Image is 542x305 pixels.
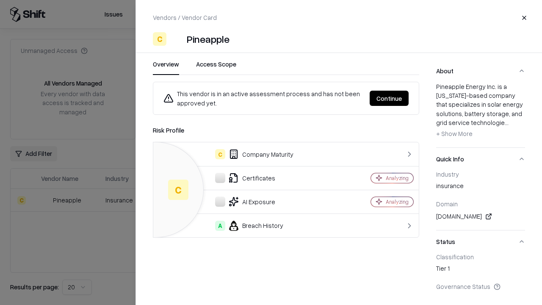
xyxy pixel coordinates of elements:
button: Status [436,230,525,253]
div: [DOMAIN_NAME] [436,211,525,222]
div: About [436,82,525,147]
div: Analyzing [386,198,409,205]
div: Breach History [160,221,341,231]
div: Tier 1 [436,264,525,276]
img: Pineapple [170,32,183,46]
p: Vendors / Vendor Card [153,13,217,22]
div: Pineapple Energy Inc. is a [US_STATE]-based company that specializes in solar energy solutions, b... [436,82,525,141]
div: C [153,32,166,46]
div: Certificates [160,173,341,183]
div: Domain [436,200,525,208]
button: Access Scope [196,60,236,75]
div: Industry [436,170,525,178]
div: Risk Profile [153,125,419,135]
div: This vendor is in an active assessment process and has not been approved yet. [163,89,363,108]
button: Quick Info [436,148,525,170]
div: Analyzing [386,175,409,182]
div: Classification [436,253,525,261]
div: AI Exposure [160,197,341,207]
div: insurance [436,181,525,193]
div: Quick Info [436,170,525,230]
span: ... [505,119,509,126]
div: A [215,221,225,231]
div: Pineapple [187,32,230,46]
div: Company Maturity [160,149,341,159]
span: + Show More [436,130,473,137]
div: C [168,180,188,200]
button: + Show More [436,127,473,141]
div: C [215,149,225,159]
button: Continue [370,91,409,106]
button: About [436,60,525,82]
div: Governance Status [436,283,525,290]
button: Overview [153,60,179,75]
